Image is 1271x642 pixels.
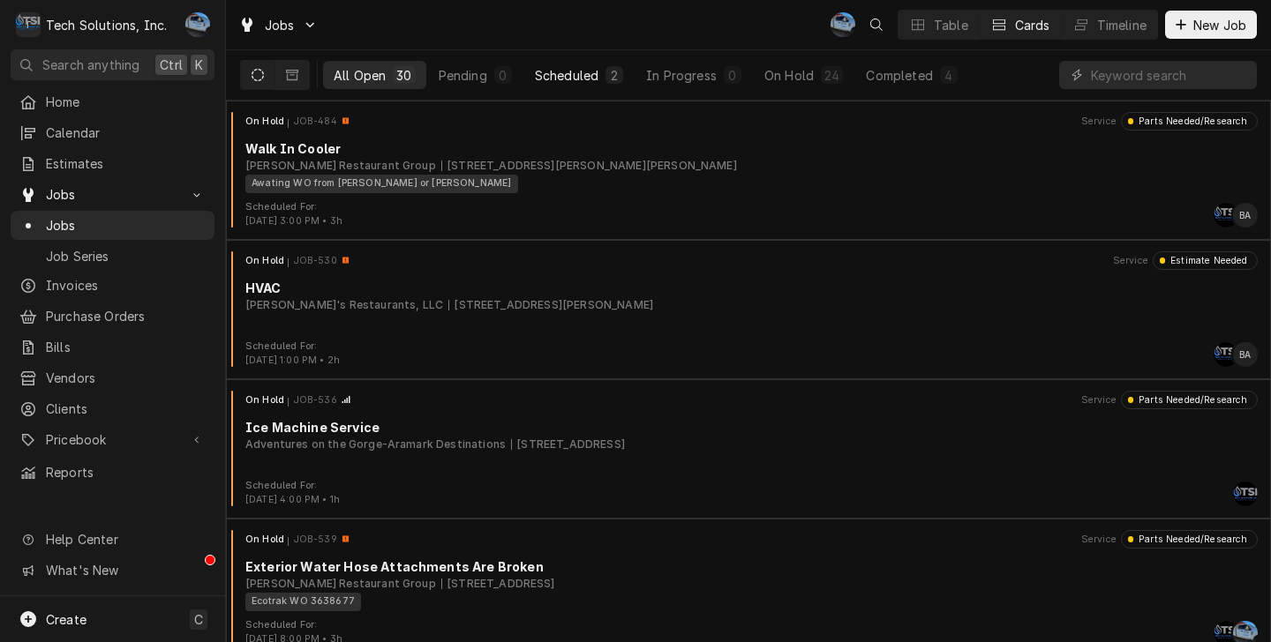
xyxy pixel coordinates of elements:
div: Parts Needed/Research [1133,115,1248,129]
div: Object Tag List [245,175,1252,193]
div: Austin Fox's Avatar [1214,203,1238,228]
div: Card Header Secondary Content [1113,251,1258,269]
div: Object Status [1121,391,1258,408]
a: Home [11,87,214,116]
div: Card Footer Extra Context [245,340,340,368]
div: Card Footer Primary Content [1214,203,1258,228]
div: Pending [439,66,487,85]
div: Brian Alexander's Avatar [1233,203,1258,228]
div: Object Extra Context Header [1081,115,1117,129]
div: Object Extra Context Footer Value [245,354,340,368]
div: Object Status [1153,251,1258,269]
a: Calendar [11,118,214,147]
div: BA [1233,203,1258,228]
div: Job Card: JOB-536 [226,379,1271,519]
div: Object Extra Context Footer Label [245,479,340,493]
div: Cards [1015,16,1050,34]
a: Purchase Orders [11,302,214,331]
span: [DATE] 1:00 PM • 2h [245,355,340,366]
button: Search anythingCtrlK [11,49,214,80]
div: Object Extra Context Footer Label [245,618,342,632]
div: Shaun Booth's Avatar [1233,481,1258,506]
div: In Progress [646,66,717,85]
div: Tech Solutions, Inc. [46,16,167,34]
span: Reports [46,463,206,481]
span: Create [46,612,86,627]
button: New Job [1165,11,1257,39]
div: Object Subtext Primary [245,297,443,313]
div: Object Title [245,557,1258,576]
div: Object Tag List [245,593,1252,611]
div: Object State [245,533,289,547]
div: Object Subtext Secondary [448,297,653,313]
span: [DATE] 4:00 PM • 1h [245,494,340,505]
a: Invoices [11,271,214,300]
div: Object Extra Context Header [1081,533,1117,547]
div: Card Header [233,112,1264,130]
div: Card Header [233,251,1264,269]
span: K [195,56,203,74]
div: AF [1214,203,1238,228]
span: Vendors [46,369,206,387]
div: Estimate Needed [1165,254,1248,268]
span: Jobs [265,16,295,34]
div: 2 [609,66,620,85]
div: 0 [498,66,508,85]
div: Object Subtext [245,576,1258,592]
a: Go to What's New [11,556,214,585]
div: Card Footer [233,200,1264,228]
div: Card Header Secondary Content [1081,530,1258,548]
div: Tech Solutions, Inc.'s Avatar [16,12,41,37]
div: Card Header Primary Content [245,391,351,408]
span: C [194,610,203,629]
div: Card Footer Primary Content [1233,481,1258,506]
span: New Job [1190,16,1250,34]
span: Home [46,93,206,111]
span: Clients [46,399,206,418]
span: Search anything [42,56,139,74]
div: Card Footer Extra Context [245,479,340,507]
div: Object Extra Context Footer Value [245,214,342,228]
div: Austin Fox's Avatar [1214,342,1238,367]
div: Card Footer [233,479,1264,507]
div: Object Status [1121,530,1258,548]
div: Object Subtext Primary [245,437,506,452]
div: Job Card: JOB-530 [226,240,1271,379]
div: Object Subtext [245,158,1258,174]
div: Completed [866,66,932,85]
div: JP [831,12,855,37]
div: Card Body [233,139,1264,192]
a: Go to Help Center [11,525,214,554]
div: Joe Paschal's Avatar [831,12,855,37]
a: Reports [11,458,214,487]
div: Card Body [233,557,1264,610]
span: [DATE] 3:00 PM • 3h [245,215,342,227]
span: Job Series [46,247,206,265]
div: Object Status [1121,112,1258,130]
div: Brian Alexander's Avatar [1233,342,1258,367]
div: 24 [824,66,839,85]
div: Object ID [294,533,337,547]
div: Parts Needed/Research [1133,393,1248,407]
div: Joe Paschal's Avatar [185,12,210,37]
a: Go to Pricebook [11,425,214,454]
a: Estimates [11,149,214,178]
span: Estimates [46,154,206,173]
a: Clients [11,394,214,423]
div: Job Card: JOB-484 [226,101,1271,240]
div: JP [185,12,210,37]
span: Help Center [46,530,204,549]
span: Calendar [46,123,206,142]
div: BA [1233,342,1258,367]
div: AF [1214,342,1238,367]
div: Card Body [233,279,1264,313]
span: Invoices [46,276,206,295]
span: Jobs [46,216,206,235]
div: Object Extra Context Footer Value [245,493,340,507]
div: Card Footer [233,340,1264,368]
a: Vendors [11,363,214,392]
div: Object State [245,254,289,268]
div: Object Subtext Secondary [441,576,555,592]
span: What's New [46,561,204,579]
div: Object Subtext [245,437,1258,452]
